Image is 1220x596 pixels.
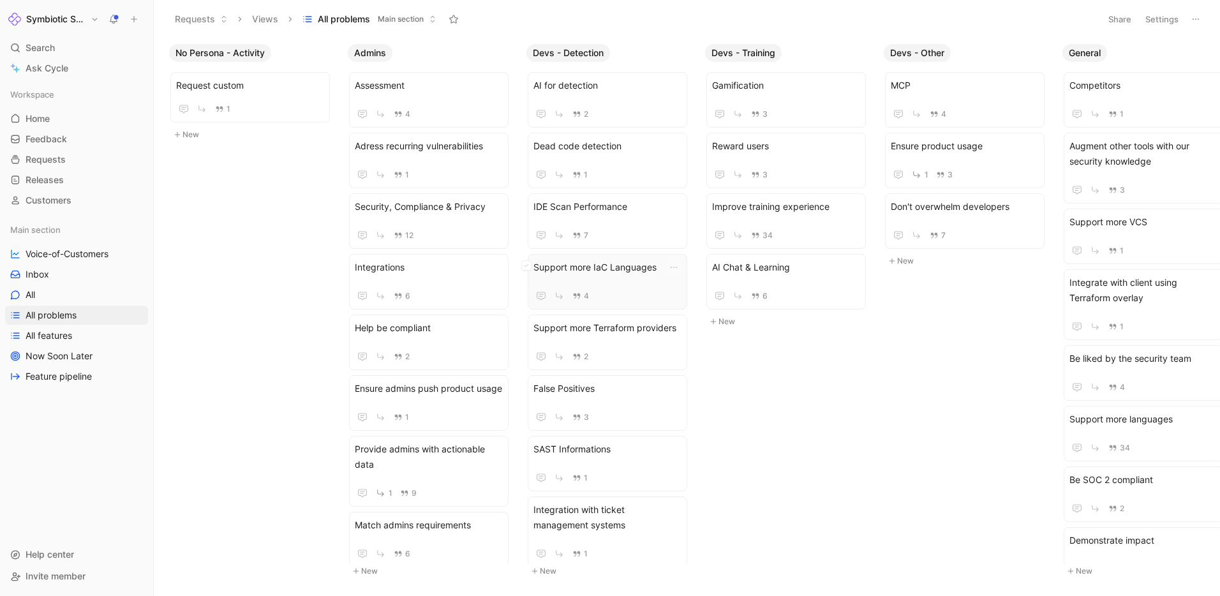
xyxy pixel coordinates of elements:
a: Releases [5,170,148,190]
a: Improve training experience34 [706,193,866,249]
span: 2 [584,110,588,118]
button: 1 [391,168,412,182]
span: Integrations [355,260,503,275]
button: 4 [391,107,413,121]
span: Demonstrate impact [1069,533,1217,548]
h1: Symbiotic Security [26,13,86,25]
button: 6 [748,289,770,303]
span: Requests [26,153,66,166]
a: Requests [5,150,148,169]
div: No Persona - ActivityNew [164,38,343,149]
button: Devs - Other [884,44,951,62]
img: Symbiotic Security [8,13,21,26]
a: Gamification3 [706,72,866,128]
span: 1 [925,171,928,179]
div: Main section [5,220,148,239]
div: AdminsNew [343,38,521,585]
button: General [1062,44,1107,62]
button: 3 [570,410,591,424]
span: Help be compliant [355,320,503,336]
span: 3 [762,171,768,179]
span: Search [26,40,55,56]
span: Help center [26,549,74,560]
span: Ensure admins push product usage [355,381,503,396]
span: Main section [10,223,61,236]
button: New [526,563,695,579]
a: Now Soon Later [5,346,148,366]
button: 1 [391,410,412,424]
button: 1 [212,102,233,116]
span: Devs - Other [890,47,944,59]
span: Integrate with client using Terraform overlay [1069,275,1217,306]
span: 7 [941,232,946,239]
span: Feature pipeline [26,370,92,383]
button: Devs - Training [705,44,782,62]
a: Ask Cycle [5,59,148,78]
span: Dead code detection [533,138,681,154]
a: Home [5,109,148,128]
div: Help center [5,545,148,564]
span: 1 [584,171,588,179]
button: 34 [748,228,775,242]
a: Voice-of-Customers [5,244,148,264]
span: 2 [584,353,588,361]
span: Provide admins with actionable data [355,442,503,472]
span: Devs - Detection [533,47,604,59]
span: Don't overwhelm developers [891,199,1039,214]
span: Voice-of-Customers [26,248,108,260]
a: Feedback [5,130,148,149]
a: Security, Compliance & Privacy12 [349,193,509,249]
span: Augment other tools with our security knowledge [1069,138,1217,169]
span: General [1069,47,1101,59]
span: IDE Scan Performance [533,199,681,214]
button: 1 [1106,244,1126,258]
a: Feature pipeline [5,367,148,386]
span: 1 [227,105,230,113]
div: Invite member [5,567,148,586]
span: 3 [948,171,953,179]
span: Competitors [1069,78,1217,93]
a: All problems [5,306,148,325]
span: 7 [584,232,588,239]
span: 3 [584,413,589,421]
button: All problemsMain section [297,10,442,29]
button: New [884,253,1052,269]
button: Requests [169,10,234,29]
a: Provide admins with actionable data19 [349,436,509,507]
div: Search [5,38,148,57]
span: Workspace [10,88,54,101]
span: Admins [354,47,386,59]
a: Integration with ticket management systems1 [528,496,687,567]
a: SAST Informations1 [528,436,687,491]
span: Releases [26,174,64,186]
span: SAST Informations [533,442,681,457]
span: 4 [1120,384,1125,391]
span: 2 [1120,505,1124,512]
span: All features [26,329,72,342]
button: 1 [909,167,931,183]
span: MCP [891,78,1039,93]
span: 1 [1120,323,1124,331]
div: Devs - TrainingNew [700,38,879,336]
button: 1 [1106,107,1126,121]
span: Feedback [26,133,67,145]
a: Request custom1 [170,72,330,123]
button: New [348,563,516,579]
button: Share [1103,10,1137,28]
button: 3 [1106,183,1127,197]
a: Ensure product usage13 [885,133,1045,188]
span: False Positives [533,381,681,396]
span: Improve training experience [712,199,860,214]
span: 34 [762,232,773,239]
a: Assessment4 [349,72,509,128]
a: All [5,285,148,304]
button: 4 [927,107,949,121]
span: 4 [405,110,410,118]
button: 7 [570,228,591,242]
button: 2 [1106,502,1127,516]
div: Devs - OtherNew [879,38,1057,275]
button: Devs - Detection [526,44,610,62]
button: No Persona - Activity [169,44,271,62]
button: New [705,314,874,329]
span: 6 [762,292,768,300]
